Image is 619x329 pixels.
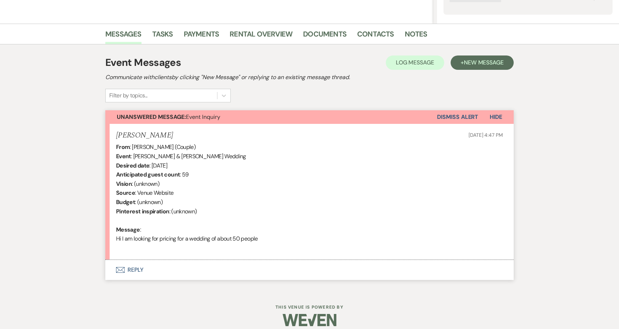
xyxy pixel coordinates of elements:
[396,59,434,66] span: Log Message
[105,28,141,44] a: Messages
[117,113,220,121] span: Event Inquiry
[105,110,437,124] button: Unanswered Message:Event Inquiry
[116,162,149,169] b: Desired date
[437,110,478,124] button: Dismiss Alert
[230,28,292,44] a: Rental Overview
[116,180,132,188] b: Vision
[109,91,148,100] div: Filter by topics...
[116,143,130,151] b: From
[116,131,173,140] h5: [PERSON_NAME]
[405,28,427,44] a: Notes
[451,55,514,70] button: +New Message
[386,55,444,70] button: Log Message
[184,28,219,44] a: Payments
[152,28,173,44] a: Tasks
[116,226,140,233] b: Message
[116,142,503,252] div: : [PERSON_NAME] (Couple) : [PERSON_NAME] & [PERSON_NAME] Wedding : [DATE] : 59 : (unknown) : Venu...
[116,208,169,215] b: Pinterest inspiration
[464,59,504,66] span: New Message
[469,132,503,138] span: [DATE] 4:47 PM
[303,28,346,44] a: Documents
[105,73,514,82] h2: Communicate with clients by clicking "New Message" or replying to an existing message thread.
[116,171,180,178] b: Anticipated guest count
[105,260,514,280] button: Reply
[478,110,514,124] button: Hide
[116,153,131,160] b: Event
[357,28,394,44] a: Contacts
[116,189,135,197] b: Source
[490,113,502,121] span: Hide
[105,55,181,70] h1: Event Messages
[116,198,135,206] b: Budget
[117,113,186,121] strong: Unanswered Message:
